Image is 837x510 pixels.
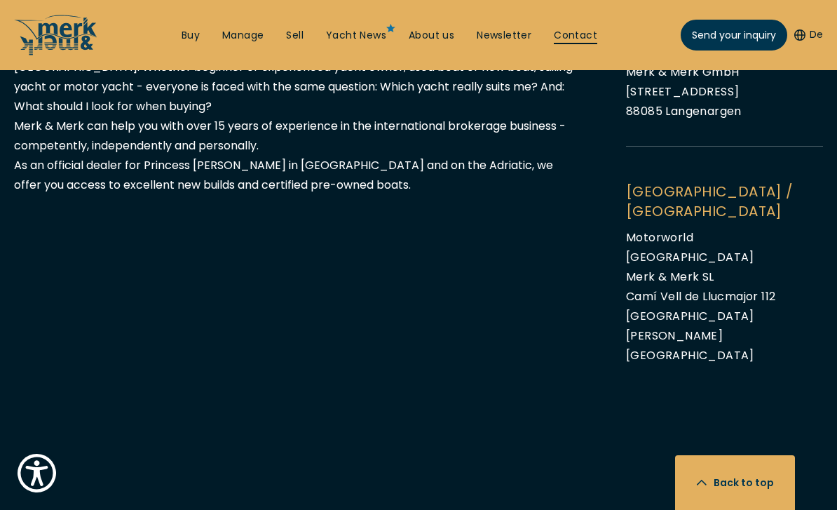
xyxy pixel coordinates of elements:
[675,455,795,510] button: Back to top
[626,269,714,285] span: Merk & Merk SL
[681,20,787,51] a: Send your inquiry
[14,44,98,60] a: /
[626,182,823,221] span: [GEOGRAPHIC_DATA] / [GEOGRAPHIC_DATA]
[626,83,739,100] span: [STREET_ADDRESS]
[326,29,386,43] a: Yacht News
[286,29,304,43] a: Sell
[554,29,597,43] a: Contact
[477,29,531,43] a: Newsletter
[14,450,60,496] button: Show Accessibility Preferences
[692,28,776,43] span: Send your inquiry
[14,38,575,195] p: Discover the best yacht offers for sale with us - in [GEOGRAPHIC_DATA] and throughout [GEOGRAPHIC...
[409,29,454,43] a: About us
[626,64,739,80] span: Merk & Merk GmbH
[626,229,754,265] span: Motorworld [GEOGRAPHIC_DATA]
[222,29,264,43] a: Manage
[626,103,742,119] span: 88085 Langenargen
[182,29,200,43] a: Buy
[626,308,754,363] span: [GEOGRAPHIC_DATA][PERSON_NAME] [GEOGRAPHIC_DATA]
[626,288,775,304] span: Camí Vell de Llucmajor 112
[794,28,823,42] button: De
